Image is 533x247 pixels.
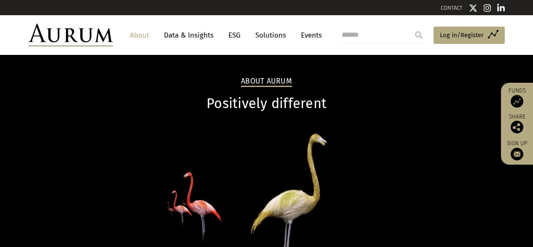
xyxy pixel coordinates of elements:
img: Linkedin icon [497,4,505,12]
img: Instagram icon [484,4,491,12]
a: Sign up [505,140,529,160]
div: Share [505,114,529,133]
a: CONTACT [441,5,463,11]
img: Sign up to our newsletter [511,148,523,160]
a: Events [297,27,322,43]
a: Data & Insights [160,27,218,43]
img: Twitter icon [469,4,477,12]
a: ESG [224,27,245,43]
h2: About Aurum [241,77,292,87]
h1: Positively different [29,95,505,112]
a: About [126,27,153,43]
img: Access Funds [511,95,523,108]
a: Solutions [251,27,290,43]
input: Submit [410,27,427,43]
span: Log in/Register [440,30,484,40]
a: Funds [505,87,529,108]
a: Log in/Register [434,27,505,44]
img: Share this post [511,121,523,133]
img: Aurum [29,24,113,46]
